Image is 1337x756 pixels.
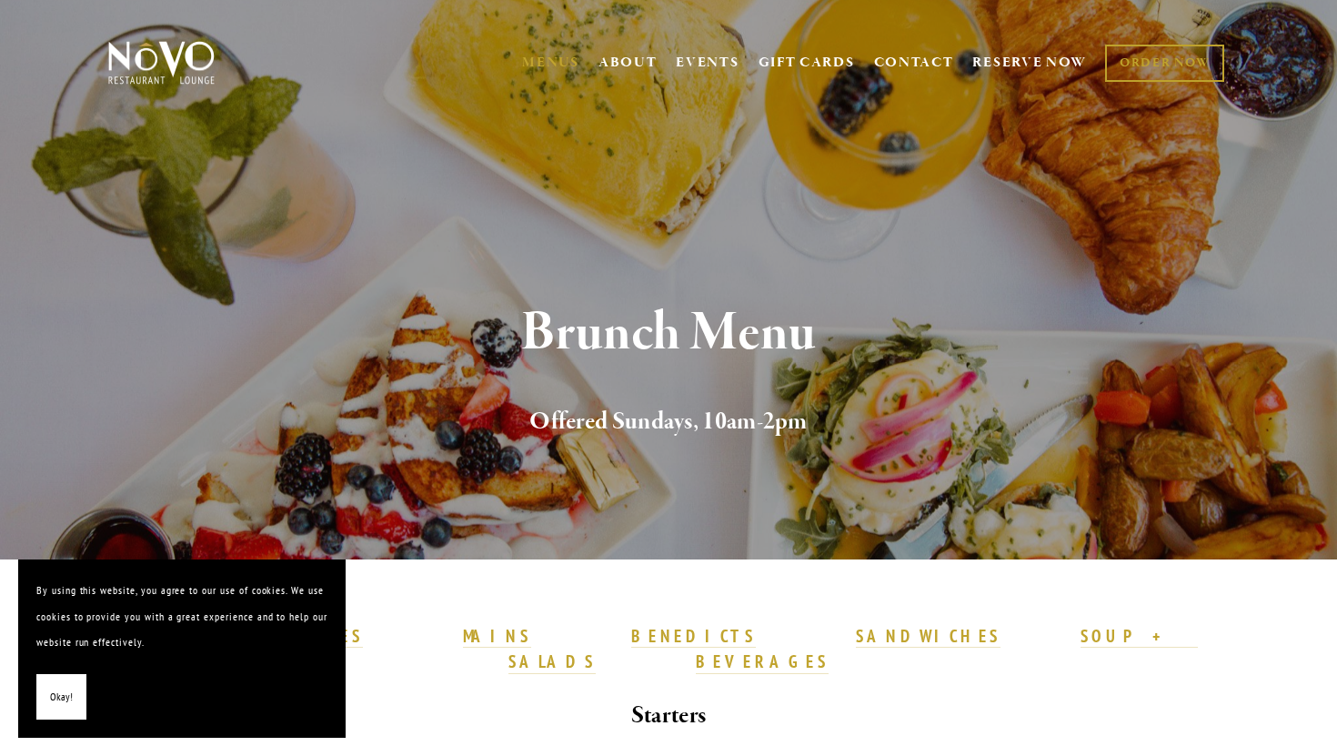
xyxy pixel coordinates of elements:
a: BENEDICTS [631,625,757,649]
a: CONTACT [874,45,954,80]
strong: SANDWICHES [856,625,1001,647]
h2: Offered Sundays, 10am-2pm [138,403,1199,441]
a: SANDWICHES [856,625,1001,649]
strong: BENEDICTS [631,625,757,647]
section: Cookie banner [18,559,346,738]
strong: MAINS [463,625,531,647]
img: Novo Restaurant &amp; Lounge [105,40,218,86]
a: RESERVE NOW [972,45,1087,80]
strong: BEVERAGES [696,650,829,672]
a: ABOUT [598,54,658,72]
strong: Starters [631,700,706,731]
span: Okay! [50,684,73,711]
a: EVENTS [676,54,739,72]
a: ORDER NOW [1105,45,1224,82]
a: MAINS [463,625,531,649]
h1: Brunch Menu [138,304,1199,363]
p: By using this website, you agree to our use of cookies. We use cookies to provide you with a grea... [36,578,327,656]
a: MENUS [522,54,579,72]
button: Okay! [36,674,86,721]
a: SOUP + SALADS [508,625,1197,674]
a: GIFT CARDS [759,45,855,80]
a: BEVERAGES [696,650,829,674]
